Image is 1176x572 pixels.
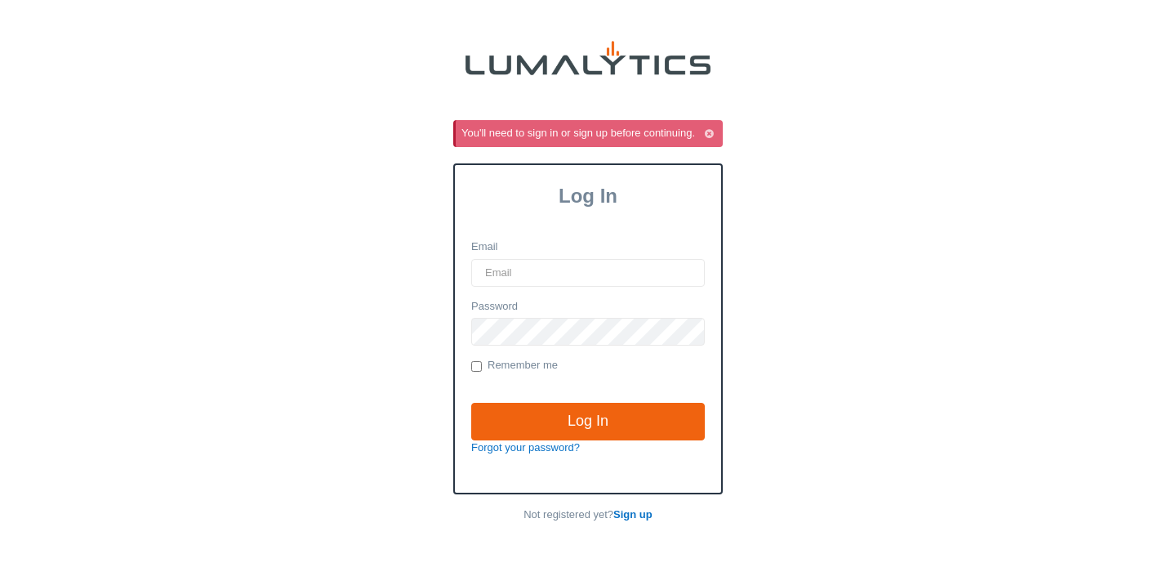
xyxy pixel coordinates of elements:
img: lumalytics-black-e9b537c871f77d9ce8d3a6940f85695cd68c596e3f819dc492052d1098752254.png [465,41,710,75]
a: Sign up [613,508,653,521]
input: Email [471,259,705,287]
label: Remember me [471,358,558,374]
div: You'll need to sign in or sign up before continuing. [461,126,719,141]
input: Log In [471,403,705,440]
input: Remember me [471,361,482,372]
a: Forgot your password? [471,441,580,454]
label: Password [471,299,518,315]
p: Not registered yet? [453,507,723,523]
h3: Log In [455,185,721,208]
label: Email [471,239,498,255]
